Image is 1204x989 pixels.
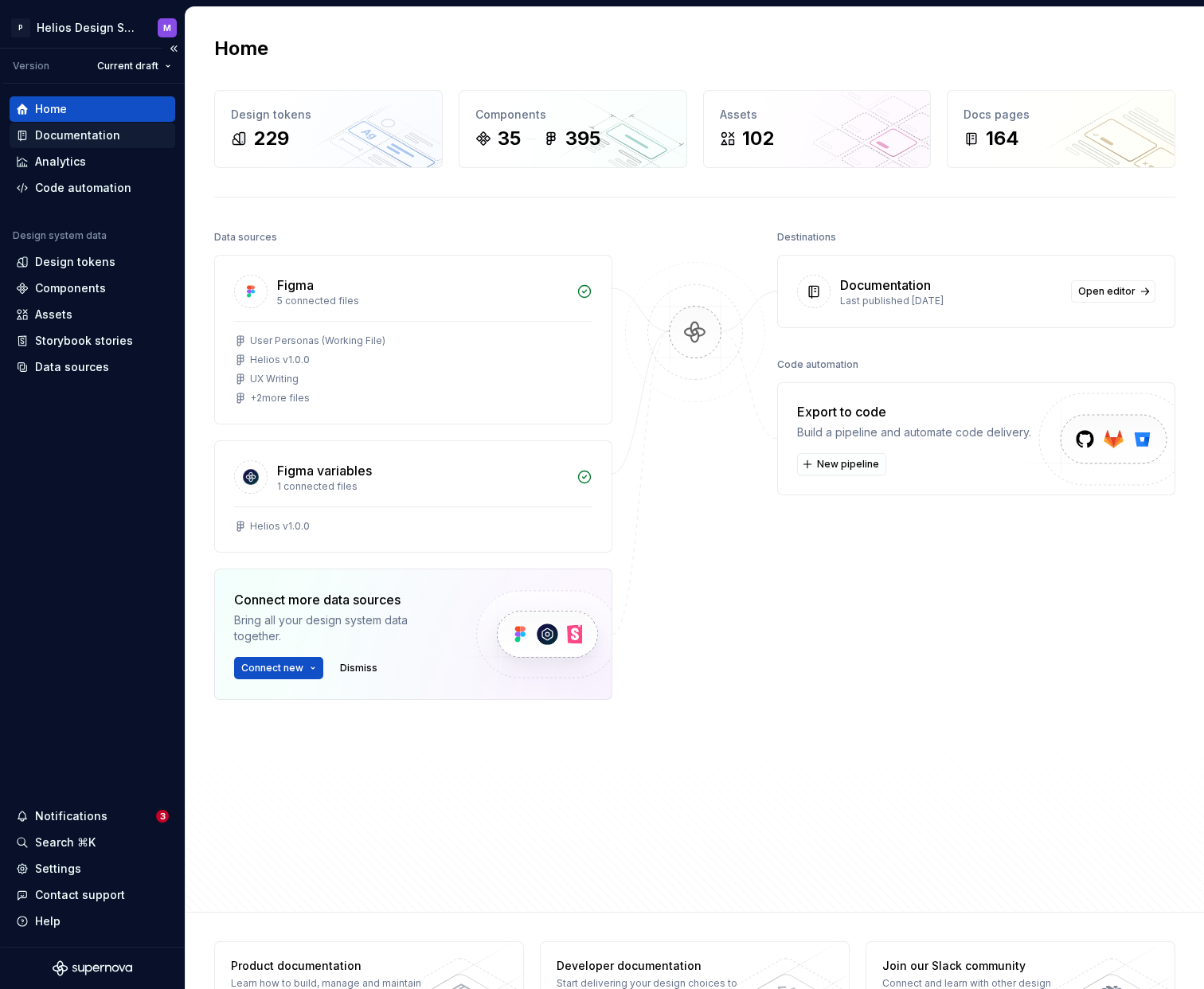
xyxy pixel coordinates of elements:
a: Analytics [10,149,175,174]
div: Assets [35,307,72,322]
div: Code automation [777,354,858,376]
div: Design system data [13,229,107,242]
span: Dismiss [340,662,377,674]
span: Current draft [97,60,158,72]
div: Assets [720,107,915,123]
button: Notifications3 [10,803,175,829]
div: Connect more data sources [234,590,449,609]
div: Notifications [35,808,107,824]
div: P [11,18,30,37]
div: Helios v1.0.0 [250,520,310,533]
button: Connect new [234,657,323,679]
span: 3 [156,810,169,823]
div: User Personas (Working File) [250,334,385,347]
div: Documentation [840,276,931,295]
div: Data sources [35,359,109,375]
button: Dismiss [333,657,385,679]
a: Design tokens229 [214,90,443,168]
div: Product documentation [231,958,430,974]
a: Assets102 [703,90,932,168]
a: Assets [10,302,175,327]
a: Code automation [10,175,175,201]
div: 229 [253,126,289,151]
div: Helios Design System [37,20,139,36]
a: Storybook stories [10,328,175,354]
div: Code automation [35,180,131,196]
button: New pipeline [797,453,886,475]
a: Docs pages164 [947,90,1175,168]
a: Design tokens [10,249,175,275]
button: Collapse sidebar [162,37,185,60]
div: Figma variables [277,461,372,480]
div: 35 [498,126,521,151]
div: Developer documentation [557,958,756,974]
a: Figma5 connected filesUser Personas (Working File)Helios v1.0.0UX Writing+2more files [214,255,612,424]
div: Export to code [797,402,1031,421]
div: Settings [35,861,81,877]
div: 5 connected files [277,295,567,307]
div: Join our Slack community [882,958,1081,974]
div: Data sources [214,226,277,248]
div: Design tokens [35,254,115,270]
span: Open editor [1078,285,1136,298]
a: Components [10,276,175,301]
div: 164 [986,126,1019,151]
div: UX Writing [250,373,299,385]
div: Destinations [777,226,836,248]
div: M [163,21,171,34]
a: Documentation [10,123,175,148]
div: Helios v1.0.0 [250,354,310,366]
div: Search ⌘K [35,835,96,850]
div: Home [35,101,67,117]
a: Data sources [10,354,175,380]
a: Components35395 [459,90,687,168]
div: Bring all your design system data together. [234,612,449,644]
div: 1 connected files [277,480,567,493]
div: + 2 more files [250,392,310,405]
div: Components [35,280,106,296]
div: Version [13,60,49,72]
div: 102 [742,126,774,151]
div: Help [35,913,61,929]
span: Connect new [241,662,303,674]
svg: Supernova Logo [53,960,132,976]
span: New pipeline [817,458,879,471]
a: Home [10,96,175,122]
button: Help [10,909,175,934]
div: 395 [565,126,600,151]
div: Storybook stories [35,333,133,349]
button: Contact support [10,882,175,908]
div: Figma [277,276,314,295]
div: Contact support [35,887,125,903]
a: Settings [10,856,175,881]
h2: Home [214,36,268,61]
a: Figma variables1 connected filesHelios v1.0.0 [214,440,612,553]
button: Search ⌘K [10,830,175,855]
div: Last published [DATE] [840,295,1061,307]
div: Docs pages [964,107,1159,123]
div: Design tokens [231,107,426,123]
div: Documentation [35,127,120,143]
button: PHelios Design SystemM [3,10,182,45]
button: Current draft [90,55,178,77]
div: Components [475,107,670,123]
div: Analytics [35,154,86,170]
div: Build a pipeline and automate code delivery. [797,424,1031,440]
a: Open editor [1071,280,1155,303]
